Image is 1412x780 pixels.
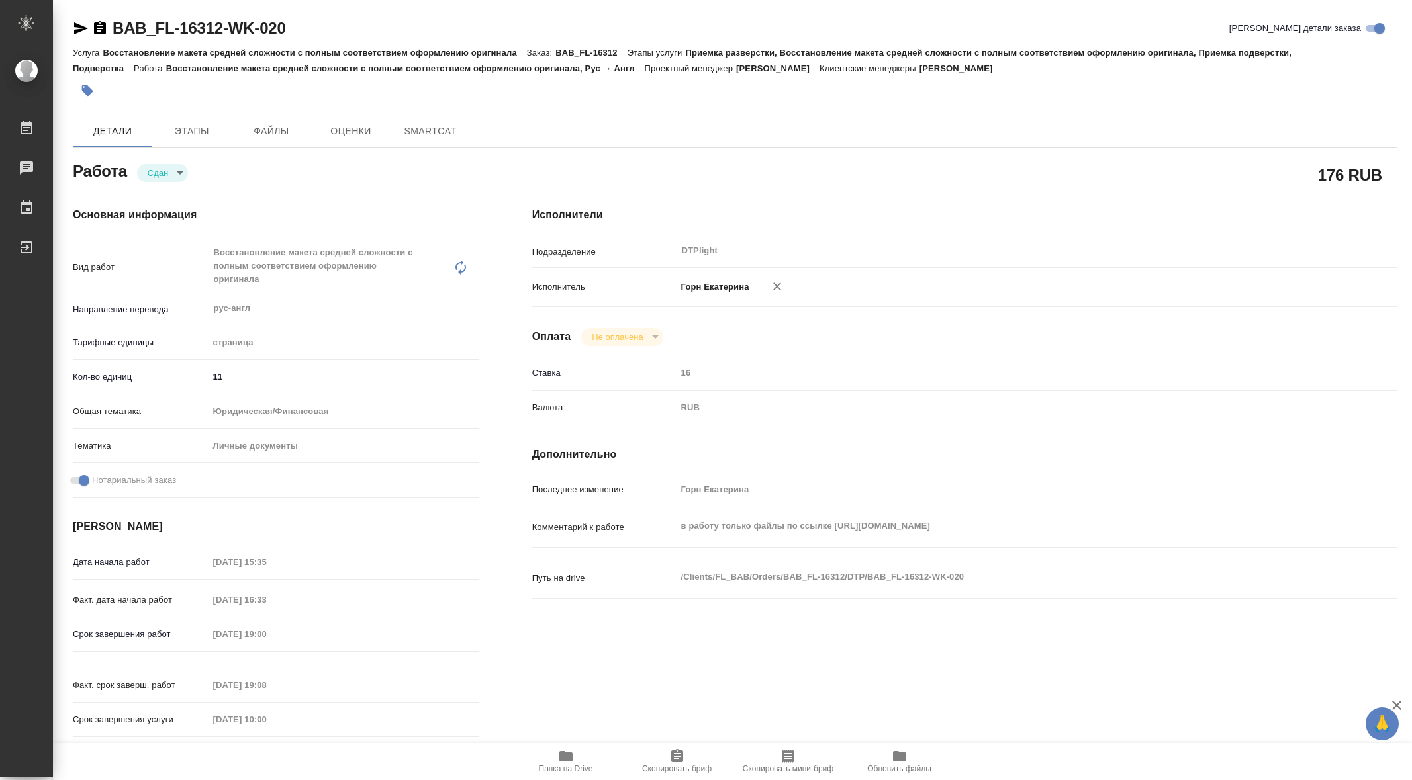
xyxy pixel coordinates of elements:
[642,764,712,773] span: Скопировать бриф
[73,556,209,569] p: Дата начала работ
[73,679,209,692] p: Факт. срок заверш. работ
[103,48,526,58] p: Восстановление макета средней сложности с полным соответствием оформлению оригинала
[677,566,1325,588] textarea: /Clients/FL_BAB/Orders/BAB_FL-16312/DTP/BAB_FL-16312-WK-020
[532,281,677,294] p: Исполнитель
[919,64,1003,73] p: [PERSON_NAME]
[209,400,479,423] div: Юридическая/Финансовая
[73,336,209,349] p: Тарифные единицы
[209,435,479,457] div: Личные документы
[92,21,108,36] button: Скопировать ссылку
[73,628,209,641] p: Срок завершения работ
[73,303,209,316] p: Направление перевода
[209,625,324,644] input: Пустое поле
[92,474,176,487] span: Нотариальный заказ
[532,207,1397,223] h4: Исполнители
[733,743,844,780] button: Скопировать мини-бриф
[677,396,1325,419] div: RUB
[73,370,209,384] p: Кол-во единиц
[209,367,479,386] input: ✎ Введи что-нибудь
[160,123,224,140] span: Этапы
[209,675,324,695] input: Пустое поле
[137,164,188,182] div: Сдан
[73,519,479,535] h4: [PERSON_NAME]
[532,329,571,345] h4: Оплата
[81,123,144,140] span: Детали
[144,167,172,179] button: Сдан
[532,447,1397,462] h4: Дополнительно
[209,331,479,354] div: страница
[820,64,919,73] p: Клиентские менеджеры
[73,261,209,274] p: Вид работ
[628,48,686,58] p: Этапы услуги
[134,64,166,73] p: Работа
[743,764,833,773] span: Скопировать мини-бриф
[532,245,677,259] p: Подразделение
[1366,707,1399,740] button: 🙏
[1318,163,1382,186] h2: 176 RUB
[677,480,1325,499] input: Пустое поле
[645,64,736,73] p: Проектный менеджер
[588,331,647,343] button: Не оплачена
[209,552,324,572] input: Пустое поле
[677,515,1325,537] textarea: в работу только файлы по ссылке [URL][DOMAIN_NAME]
[73,48,103,58] p: Услуга
[555,48,627,58] p: BAB_FL-16312
[527,48,555,58] p: Заказ:
[867,764,931,773] span: Обновить файлы
[1229,22,1361,35] span: [PERSON_NAME] детали заказа
[73,207,479,223] h4: Основная информация
[763,272,792,301] button: Удалить исполнителя
[166,64,645,73] p: Восстановление макета средней сложности с полным соответствием оформлению оригинала, Рус → Англ
[209,590,324,609] input: Пустое поле
[532,401,677,414] p: Валюта
[532,521,677,534] p: Комментарий к работе
[399,123,462,140] span: SmartCat
[73,76,102,105] button: Добавить тэг
[677,363,1325,382] input: Пустое поле
[319,123,383,140] span: Оценки
[581,328,663,346] div: Сдан
[73,593,209,607] p: Факт. дата начала работ
[73,21,89,36] button: Скопировать ссылку для ЯМессенджера
[73,713,209,726] p: Срок завершения услуги
[622,743,733,780] button: Скопировать бриф
[539,764,593,773] span: Папка на Drive
[209,710,324,729] input: Пустое поле
[1371,710,1393,738] span: 🙏
[736,64,820,73] p: [PERSON_NAME]
[73,405,209,418] p: Общая тематика
[532,483,677,496] p: Последнее изменение
[73,158,127,182] h2: Работа
[844,743,955,780] button: Обновить файлы
[73,439,209,453] p: Тематика
[532,572,677,585] p: Путь на drive
[532,367,677,380] p: Ставка
[240,123,303,140] span: Файлы
[510,743,622,780] button: Папка на Drive
[677,281,749,294] p: Горн Екатерина
[113,19,286,37] a: BAB_FL-16312-WK-020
